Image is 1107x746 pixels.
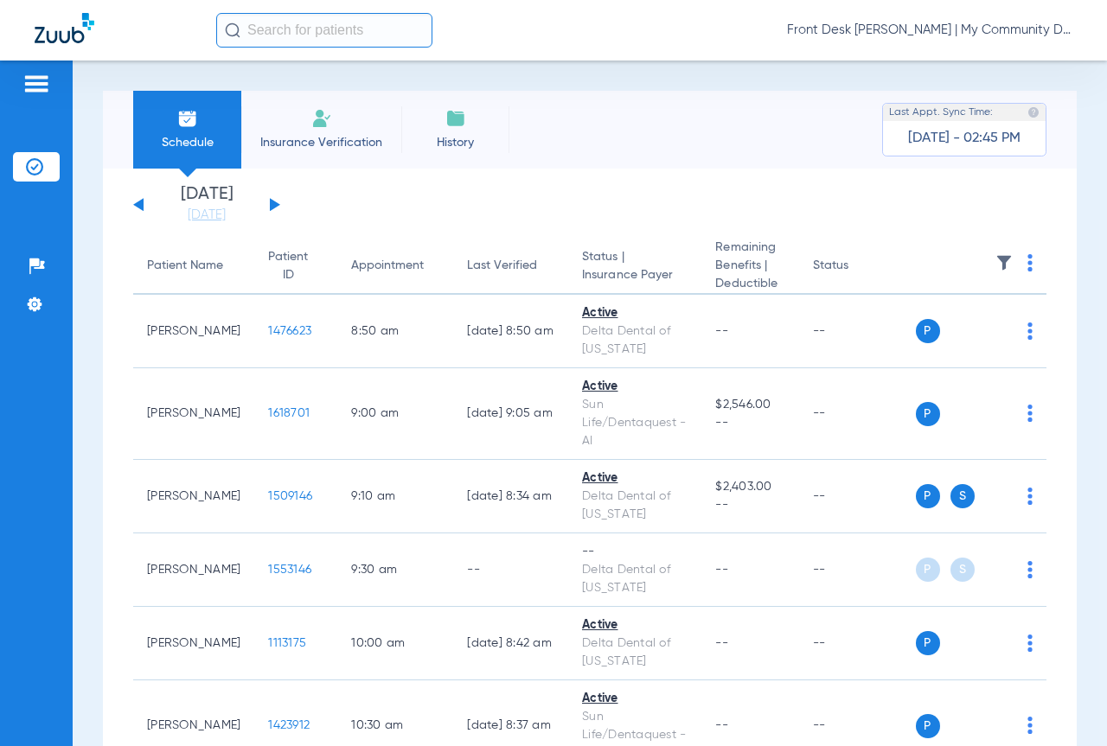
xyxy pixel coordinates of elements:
[582,488,688,524] div: Delta Dental of [US_STATE]
[916,319,940,343] span: P
[995,254,1013,271] img: filter.svg
[715,719,728,731] span: --
[445,108,466,129] img: History
[787,22,1072,39] span: Front Desk [PERSON_NAME] | My Community Dental Centers
[268,637,306,649] span: 1113175
[1027,488,1033,505] img: group-dot-blue.svg
[715,478,784,496] span: $2,403.00
[337,368,453,460] td: 9:00 AM
[254,134,388,151] span: Insurance Verification
[701,239,798,295] th: Remaining Benefits |
[268,719,310,731] span: 1423912
[582,616,688,634] div: Active
[799,607,916,680] td: --
[35,13,94,43] img: Zuub Logo
[916,402,940,426] span: P
[582,543,688,561] div: --
[133,460,254,533] td: [PERSON_NAME]
[453,533,568,607] td: --
[1027,561,1033,578] img: group-dot-blue.svg
[133,607,254,680] td: [PERSON_NAME]
[311,108,332,129] img: Manual Insurance Verification
[268,564,311,576] span: 1553146
[22,73,50,94] img: hamburger-icon
[216,13,432,48] input: Search for patients
[268,248,323,284] div: Patient ID
[582,396,688,450] div: Sun Life/Dentaquest - AI
[582,322,688,359] div: Delta Dental of [US_STATE]
[799,239,916,295] th: Status
[582,304,688,322] div: Active
[916,714,940,738] span: P
[908,130,1021,147] span: [DATE] - 02:45 PM
[715,637,728,649] span: --
[1027,405,1033,422] img: group-dot-blue.svg
[467,257,537,275] div: Last Verified
[799,368,916,460] td: --
[177,108,198,129] img: Schedule
[582,690,688,708] div: Active
[582,561,688,597] div: Delta Dental of [US_STATE]
[950,558,975,582] span: S
[582,378,688,396] div: Active
[268,248,308,284] div: Patient ID
[582,469,688,488] div: Active
[715,396,784,414] span: $2,546.00
[351,257,439,275] div: Appointment
[147,257,223,275] div: Patient Name
[133,533,254,607] td: [PERSON_NAME]
[582,266,688,284] span: Insurance Payer
[337,607,453,680] td: 10:00 AM
[155,186,259,224] li: [DATE]
[147,257,240,275] div: Patient Name
[453,368,568,460] td: [DATE] 9:05 AM
[950,484,975,508] span: S
[453,607,568,680] td: [DATE] 8:42 AM
[467,257,554,275] div: Last Verified
[799,533,916,607] td: --
[799,460,916,533] td: --
[1027,322,1033,340] img: group-dot-blue.svg
[715,275,784,293] span: Deductible
[582,634,688,671] div: Delta Dental of [US_STATE]
[1027,634,1033,652] img: group-dot-blue.svg
[351,257,424,275] div: Appointment
[337,295,453,368] td: 8:50 AM
[568,239,701,295] th: Status |
[155,207,259,224] a: [DATE]
[414,134,496,151] span: History
[715,325,728,337] span: --
[337,460,453,533] td: 9:10 AM
[225,22,240,38] img: Search Icon
[889,104,993,121] span: Last Appt. Sync Time:
[715,414,784,432] span: --
[916,558,940,582] span: P
[453,295,568,368] td: [DATE] 8:50 AM
[146,134,228,151] span: Schedule
[337,533,453,607] td: 9:30 AM
[1027,254,1033,271] img: group-dot-blue.svg
[268,490,312,502] span: 1509146
[1027,717,1033,734] img: group-dot-blue.svg
[453,460,568,533] td: [DATE] 8:34 AM
[916,631,940,655] span: P
[1027,106,1040,118] img: last sync help info
[268,325,311,337] span: 1476623
[268,407,310,419] span: 1618701
[799,295,916,368] td: --
[715,496,784,514] span: --
[916,484,940,508] span: P
[715,564,728,576] span: --
[133,368,254,460] td: [PERSON_NAME]
[133,295,254,368] td: [PERSON_NAME]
